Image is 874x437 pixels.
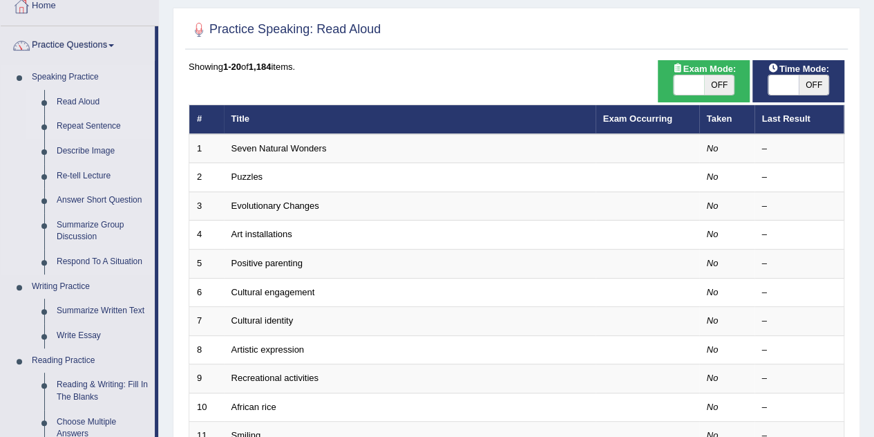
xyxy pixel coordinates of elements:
[231,171,263,182] a: Puzzles
[707,287,719,297] em: No
[667,62,741,76] span: Exam Mode:
[189,60,844,73] div: Showing of items.
[231,402,276,412] a: African rice
[50,90,155,115] a: Read Aloud
[50,139,155,164] a: Describe Image
[699,105,754,134] th: Taken
[189,221,224,250] td: 4
[763,62,835,76] span: Time Mode:
[50,114,155,139] a: Repeat Sentence
[26,65,155,90] a: Speaking Practice
[762,200,837,213] div: –
[223,62,241,72] b: 1-20
[231,344,304,355] a: Artistic expression
[231,315,294,326] a: Cultural identity
[249,62,272,72] b: 1,184
[762,372,837,385] div: –
[189,19,381,40] h2: Practice Speaking: Read Aloud
[231,373,319,383] a: Recreational activities
[50,213,155,250] a: Summarize Group Discussion
[50,164,155,189] a: Re-tell Lecture
[707,171,719,182] em: No
[189,250,224,279] td: 5
[50,373,155,409] a: Reading & Writing: Fill In The Blanks
[231,229,292,239] a: Art installations
[50,188,155,213] a: Answer Short Question
[707,143,719,154] em: No
[50,250,155,275] a: Respond To A Situation
[231,258,303,268] a: Positive parenting
[704,75,734,95] span: OFF
[26,275,155,299] a: Writing Practice
[50,324,155,348] a: Write Essay
[707,258,719,268] em: No
[762,257,837,270] div: –
[762,344,837,357] div: –
[189,163,224,192] td: 2
[762,315,837,328] div: –
[762,142,837,156] div: –
[1,26,155,61] a: Practice Questions
[707,229,719,239] em: No
[658,60,750,102] div: Show exams occurring in exams
[707,201,719,211] em: No
[762,228,837,241] div: –
[26,348,155,373] a: Reading Practice
[189,393,224,422] td: 10
[189,307,224,336] td: 7
[189,364,224,393] td: 9
[189,335,224,364] td: 8
[231,287,315,297] a: Cultural engagement
[189,105,224,134] th: #
[707,402,719,412] em: No
[754,105,844,134] th: Last Result
[231,143,327,154] a: Seven Natural Wonders
[707,315,719,326] em: No
[231,201,319,211] a: Evolutionary Changes
[603,113,672,124] a: Exam Occurring
[189,278,224,307] td: 6
[50,299,155,324] a: Summarize Written Text
[799,75,829,95] span: OFF
[762,286,837,299] div: –
[189,134,224,163] td: 1
[762,401,837,414] div: –
[762,171,837,184] div: –
[224,105,596,134] th: Title
[707,373,719,383] em: No
[707,344,719,355] em: No
[189,192,224,221] td: 3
